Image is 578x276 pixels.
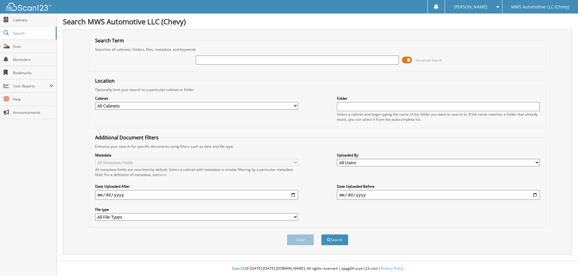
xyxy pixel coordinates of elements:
[92,134,162,141] legend: Additional Document Filters
[6,3,51,11] img: scan123-logo-white.svg
[95,96,298,101] label: Cabinet
[454,5,487,9] span: [PERSON_NAME]
[13,44,54,49] span: Scan
[13,70,54,75] span: Bookmarks
[287,234,314,245] button: Clear
[337,96,540,101] label: Folder
[92,87,543,92] div: Optionally limit your search to a particular cabinet or folder
[95,153,298,158] label: Metadata
[321,234,348,245] button: Search
[415,58,442,62] span: Advanced Search
[95,190,298,200] input: start
[63,17,572,26] h1: Search MWS Automotive LLC (Chevy)
[95,184,298,189] label: Date Uploaded After
[92,77,118,84] legend: Location
[13,83,49,89] span: User Reports
[381,266,403,271] a: Privacy Policy
[57,261,578,276] div: © [DATE]-[DATE] [DOMAIN_NAME]. All rights reserved | appg04-scan123-com |
[13,31,53,36] span: Search
[92,47,543,52] div: Searches all cabinets, folders, files, metadata, and keywords
[92,144,543,149] div: Enhance your search for specific documents using filters such as date and file type.
[95,207,298,212] label: File type
[337,112,540,122] div: Select a cabinet and begin typing the name of the folder you want to search in. If the name match...
[13,97,54,102] span: Help
[13,110,54,115] span: Announcements
[337,153,540,158] label: Uploaded By
[13,57,54,62] span: Reminders
[232,266,246,271] span: Scan123
[158,172,166,177] a: here
[337,184,540,189] label: Date Uploaded Before
[13,17,54,23] span: Cabinets
[95,167,298,177] div: All metadata fields are searched by default. Select a cabinet with metadata to enable filtering b...
[511,5,569,9] span: MWS Automotive LLC (Chevy)
[92,37,127,44] legend: Search Term
[337,190,540,200] input: end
